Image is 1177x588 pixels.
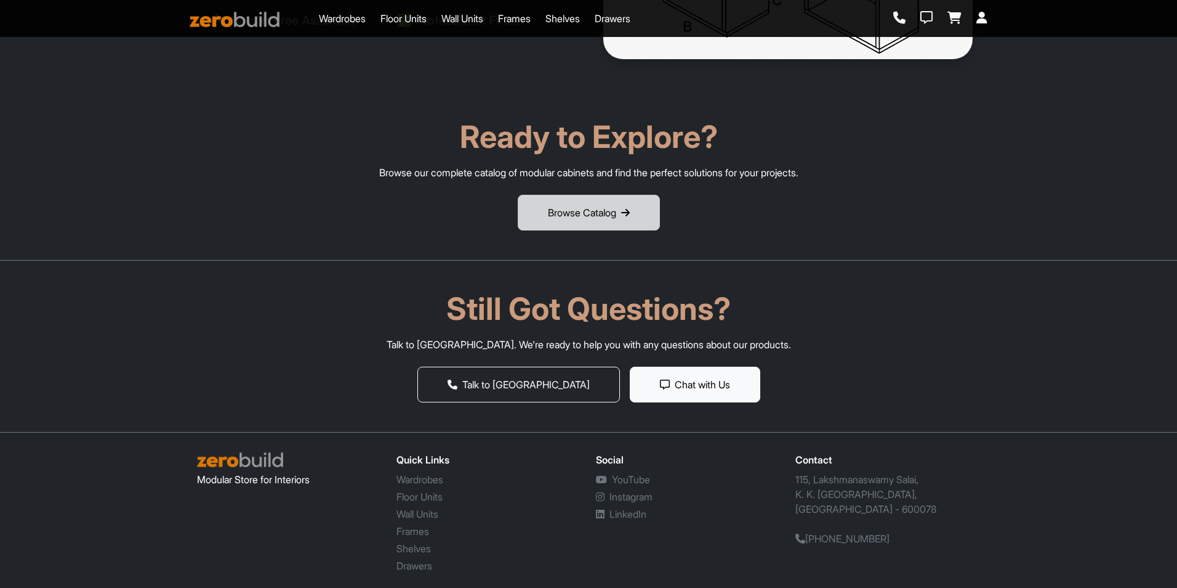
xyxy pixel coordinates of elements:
[396,542,431,555] a: Shelves
[976,12,987,25] a: Login
[190,165,987,180] p: Browse our complete catalog of modular cabinets and find the perfect solutions for your projects.
[595,11,630,26] a: Drawers
[596,491,653,503] a: Instagram
[190,12,279,27] img: ZeroBuild logo
[596,508,646,520] a: LinkedIn
[396,452,581,467] div: Quick Links
[319,11,366,26] a: Wardrobes
[441,11,483,26] a: Wall Units
[396,525,429,537] a: Frames
[190,118,987,155] h2: Ready to Explore?
[396,491,443,503] a: Floor Units
[197,472,382,487] p: Modular Store for Interiors
[396,473,443,486] a: Wardrobes
[417,367,620,402] button: Talk to [GEOGRAPHIC_DATA]
[795,452,980,467] div: Contact
[795,472,980,517] p: 115, Lakshmanaswamy Salai, K. K. [GEOGRAPHIC_DATA], [GEOGRAPHIC_DATA] - 600078
[498,11,531,26] a: Frames
[630,367,760,402] button: Chat with Us
[190,337,987,352] p: Talk to [GEOGRAPHIC_DATA]. We're ready to help you with any questions about our products.
[197,452,283,467] img: ZeroBuild Logo
[396,560,432,572] a: Drawers
[596,452,781,467] div: Social
[545,11,580,26] a: Shelves
[795,533,890,545] a: [PHONE_NUMBER]
[380,11,427,26] a: Floor Units
[396,508,438,520] a: Wall Units
[596,473,650,486] a: YouTube
[190,290,987,327] h2: Still Got Questions?
[518,195,660,231] button: Browse Catalog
